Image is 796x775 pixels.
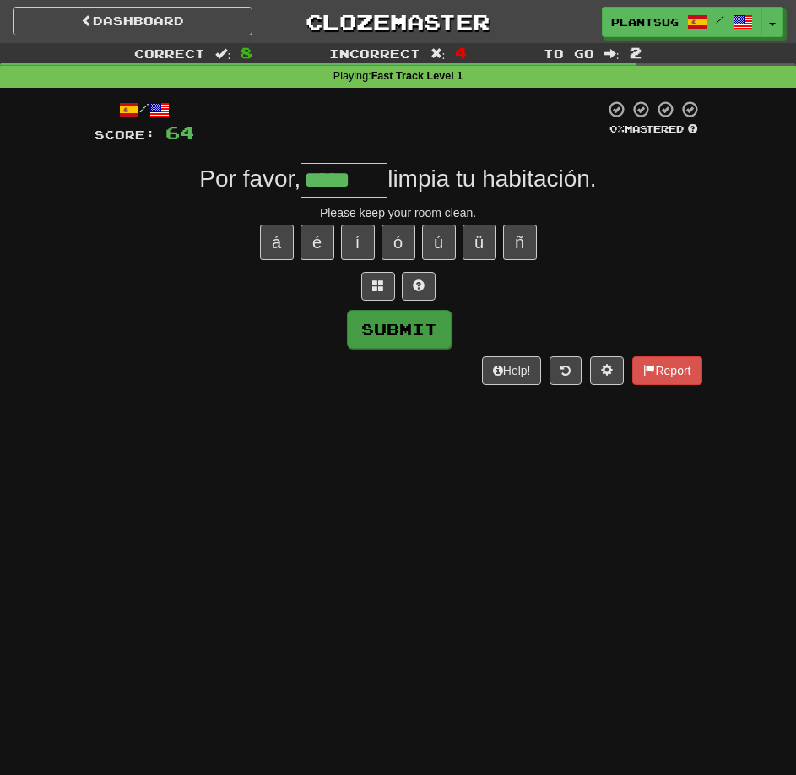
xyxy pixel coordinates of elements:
span: Incorrect [329,46,420,61]
strong: Fast Track Level 1 [371,70,463,82]
button: Help! [482,356,542,385]
button: Submit [347,310,452,349]
span: Por favor, [199,165,301,192]
button: Round history (alt+y) [550,356,582,385]
span: Correct [134,46,205,61]
div: Please keep your room clean. [95,204,702,221]
span: / [716,14,724,25]
a: plantsugar / [602,7,762,37]
span: plantsugar [611,14,679,30]
a: Clozemaster [278,7,517,36]
span: To go [544,46,594,61]
span: 4 [455,44,467,61]
span: 0 % [609,123,625,134]
button: ó [382,225,415,260]
button: Switch sentence to multiple choice alt+p [361,272,395,301]
button: á [260,225,294,260]
div: / [95,100,194,121]
button: é [301,225,334,260]
span: : [430,47,446,59]
button: ü [463,225,496,260]
button: ñ [503,225,537,260]
span: : [215,47,230,59]
span: 64 [165,122,194,143]
button: í [341,225,375,260]
span: 2 [630,44,642,61]
button: ú [422,225,456,260]
span: limpia tu habitación. [387,165,596,192]
a: Dashboard [13,7,252,35]
button: Single letter hint - you only get 1 per sentence and score half the points! alt+h [402,272,436,301]
button: Report [632,356,701,385]
span: Score: [95,127,155,142]
div: Mastered [604,122,702,136]
span: : [604,47,620,59]
span: 8 [241,44,252,61]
